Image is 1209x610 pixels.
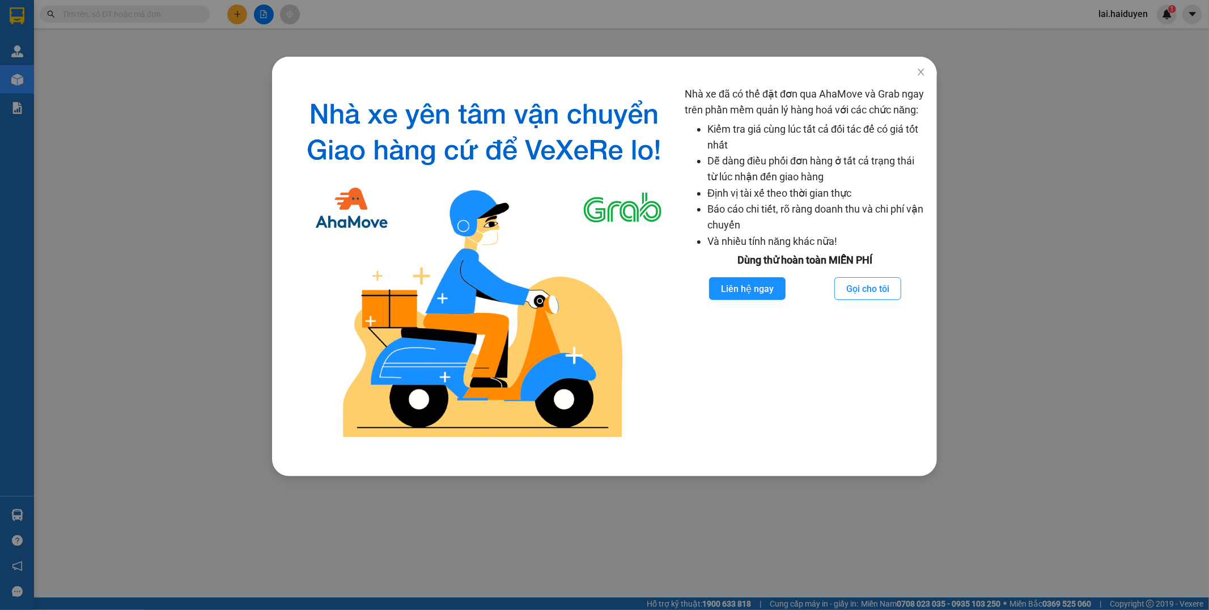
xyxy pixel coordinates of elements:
button: Close [905,57,937,88]
button: Liên hệ ngay [709,277,786,300]
span: close [917,67,926,77]
li: Định vị tài xế theo thời gian thực [707,185,926,201]
span: Gọi cho tôi [846,282,889,296]
span: Liên hệ ngay [721,282,774,296]
div: Dùng thử hoàn toàn MIỄN PHÍ [685,252,926,268]
button: Gọi cho tôi [834,277,901,300]
li: Báo cáo chi tiết, rõ ràng doanh thu và chi phí vận chuyển [707,201,926,234]
li: Và nhiều tính năng khác nữa! [707,234,926,249]
li: Kiểm tra giá cùng lúc tất cả đối tác để có giá tốt nhất [707,121,926,154]
div: Nhà xe đã có thể đặt đơn qua AhaMove và Grab ngay trên phần mềm quản lý hàng hoá với các chức năng: [685,86,926,448]
li: Dễ dàng điều phối đơn hàng ở tất cả trạng thái từ lúc nhận đến giao hàng [707,153,926,185]
img: logo [292,86,676,448]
